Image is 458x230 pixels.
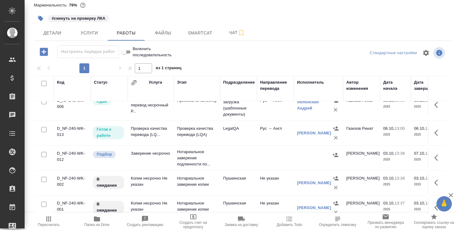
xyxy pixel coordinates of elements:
[131,80,137,86] button: Сгруппировать
[331,150,340,160] button: Назначить
[414,176,425,180] p: 03.10,
[277,223,302,227] span: Добавить Todo
[84,223,110,227] span: Папка на Drive
[128,122,174,144] td: Проверка качества перевода (LQ...
[297,180,331,185] a: [PERSON_NAME]
[346,79,377,92] div: Автор изменения
[257,172,294,194] td: Не указан
[343,172,380,194] td: [PERSON_NAME]
[414,157,439,163] p: 2025
[383,201,395,205] p: 03.10,
[92,150,125,159] div: Можно подбирать исполнителей
[395,176,405,180] p: 13:38
[431,125,445,140] button: Здесь прячутся важные кнопки
[57,79,64,85] div: Код
[97,151,112,157] p: Подбор
[414,79,439,92] div: Дата завершения
[414,220,454,229] span: Скопировать ссылку на оценку заказа
[220,90,257,121] td: Прямая загрузка (шаблонные документы)
[414,206,439,212] p: 2025
[343,147,380,169] td: [PERSON_NAME]
[52,15,105,22] p: #скинуть на проверку ЛКА
[128,93,174,117] td: Письменный перевод несрочный Р...
[343,94,380,116] td: Газизов Ринат
[222,29,252,37] span: Чат
[121,213,169,230] button: Создать рекламацию
[177,200,217,212] p: Нотариальное заверение копии
[383,126,395,131] p: 06.10,
[297,131,331,135] a: [PERSON_NAME]
[395,201,405,205] p: 13:37
[54,172,91,194] td: D_NF-240-WK-002
[74,29,104,37] span: Услуги
[128,172,174,194] td: Копии несрочно Не указан
[92,125,125,140] div: Исполнитель может приступить к работе
[383,206,408,212] p: 2025
[319,223,356,227] span: Определить тематику
[414,181,439,188] p: 2025
[297,79,324,85] div: Исполнитель
[238,29,245,37] svg: Подписаться
[54,94,91,116] td: D_NF-240-WK-006
[177,125,217,138] p: Проверка качества перевода (LQA)
[97,126,120,139] p: Готов к работе
[156,64,182,73] span: из 1 страниц
[73,213,121,230] button: Папка на Drive
[92,175,125,190] div: Исполнитель назначен, приступать к работе пока рано
[54,122,91,144] td: D_NF-240-WK-013
[331,183,340,192] button: Удалить
[414,151,425,156] p: 07.10,
[331,124,340,133] button: Назначить
[433,47,446,59] span: Посмотреть информацию
[69,3,78,7] p: 79%
[111,29,141,37] span: Работы
[225,223,258,227] span: Заявка на доставку
[395,126,405,131] p: 13:00
[410,213,458,230] button: Скопировать ссылку на оценку заказа
[431,175,445,190] button: Здесь прячутся важные кнопки
[414,132,439,138] p: 2025
[414,201,425,205] p: 03.10,
[297,205,331,210] a: [PERSON_NAME]
[383,157,408,163] p: 2025
[35,46,52,58] button: Добавить работу
[331,174,340,183] button: Назначить
[331,208,340,217] button: Удалить
[54,197,91,219] td: D_NF-240-WK-001
[414,104,439,110] p: 2025
[97,176,120,188] p: В ожидании
[148,29,178,37] span: Файлы
[177,149,217,167] p: Нотариальное заверение подлинности по...
[314,213,362,230] button: Определить тематику
[128,197,174,219] td: Копии несрочно Не указан
[331,199,340,208] button: Назначить
[92,97,125,106] div: Менеджер проверил работу исполнителя, передает ее на следующий этап
[128,147,174,169] td: Заверение несрочно
[177,79,187,85] div: Этап
[260,79,291,92] div: Направление перевода
[331,133,340,142] button: Удалить
[414,126,425,131] p: 06.10,
[257,122,294,144] td: Рус → Англ
[425,201,436,205] p: 14:00
[343,197,380,219] td: [PERSON_NAME]
[257,197,294,219] td: Не указан
[54,147,91,169] td: D_NF-240-WK-012
[97,201,120,213] p: В ожидании
[220,172,257,194] td: Пушкинская
[425,176,436,180] p: 14:00
[25,213,73,230] button: Пересчитать
[431,150,445,165] button: Здесь прячутся важные кнопки
[439,197,449,210] span: 🙏
[38,223,60,227] span: Пересчитать
[431,97,445,112] button: Здесь прячутся важные кнопки
[436,196,452,212] button: 🙏
[177,175,217,188] p: Нотариальное заверение копии
[169,213,217,230] button: Создать счет на предоплату
[425,151,436,156] p: 14:00
[220,122,257,144] td: LegalQA
[383,104,408,110] p: 2025
[365,220,406,229] span: Призвать менеджера по развитию
[223,79,255,85] div: Подразделение
[220,197,257,219] td: Пушкинская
